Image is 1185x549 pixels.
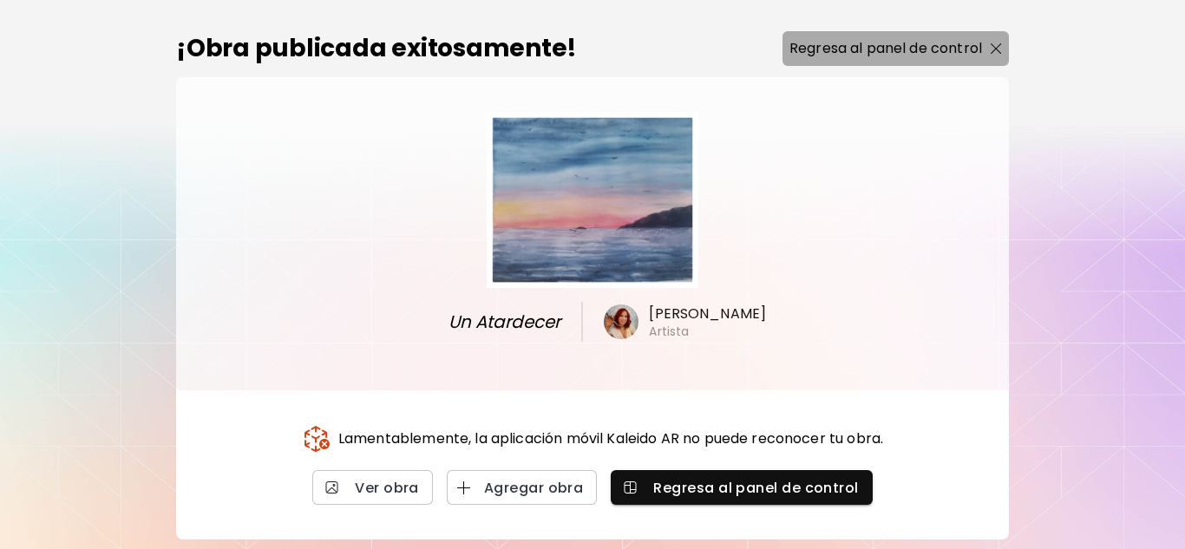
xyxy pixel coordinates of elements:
[611,470,872,505] button: Regresa al panel de control
[326,479,419,497] span: Ver obra
[487,112,697,288] img: large.webp
[312,470,433,505] a: Ver obra
[338,428,883,449] p: Lamentablemente, la aplicación móvil Kaleido AR no puede reconocer tu obra.
[649,324,689,339] h6: Artista
[434,309,560,335] span: Un Atardecer
[625,479,858,497] span: Regresa al panel de control
[176,30,577,67] h2: ¡Obra publicada exitosamente!
[649,304,766,324] h6: [PERSON_NAME]
[447,470,598,505] button: Agregar obra
[461,479,584,497] span: Agregar obra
